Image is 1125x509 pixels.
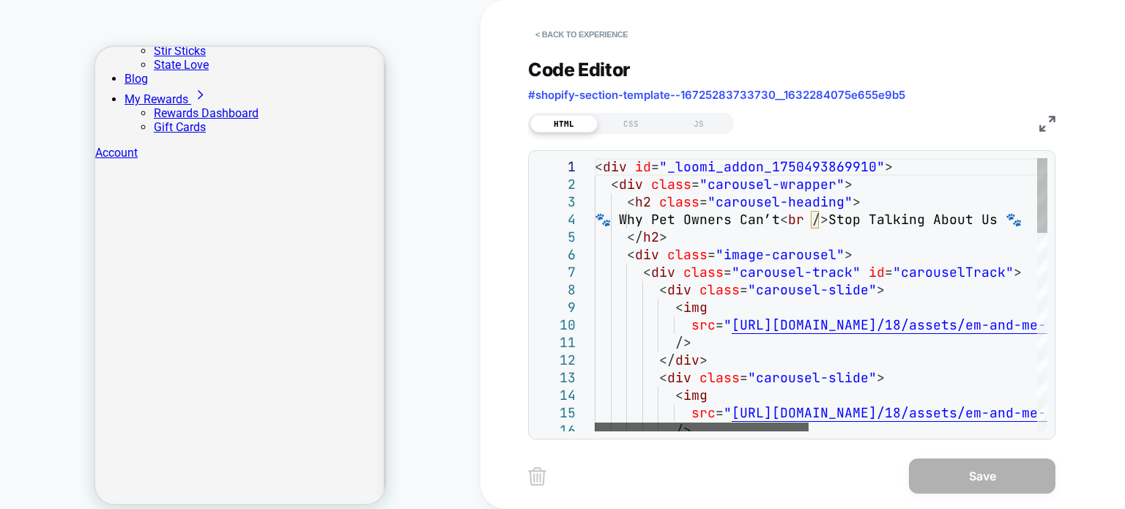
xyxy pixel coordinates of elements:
[627,246,635,263] span: <
[667,281,691,298] span: div
[598,115,665,133] div: CSS
[699,369,740,386] span: class
[528,59,631,81] span: Code Editor
[536,246,576,264] div: 6
[635,246,659,263] span: div
[699,176,844,193] span: "carousel-wrapper"
[732,264,861,280] span: "carousel-track"
[732,404,877,421] span: [URL][DOMAIN_NAME]
[659,229,667,245] span: >
[536,281,576,299] div: 8
[1039,116,1055,132] img: fullscreen
[724,264,732,280] span: =
[828,211,1022,228] span: Stop Talking About Us 🐾
[528,23,635,46] button: < Back to experience
[59,59,163,73] a: Rewards Dashboard
[683,264,724,280] span: class
[659,193,699,210] span: class
[812,211,828,228] span: />
[59,11,114,25] a: State Love
[528,467,546,486] img: delete
[844,176,853,193] span: >
[611,176,619,193] span: <
[683,299,708,316] span: img
[627,229,643,245] span: </
[708,193,853,210] span: "carousel-heading"
[667,246,708,263] span: class
[29,25,53,39] a: Blog
[844,246,853,263] span: >
[675,299,683,316] span: <
[536,369,576,387] div: 13
[675,352,699,368] span: div
[699,352,708,368] span: >
[732,316,877,333] span: [URL][DOMAIN_NAME]
[536,352,576,369] div: 12
[716,316,724,333] span: =
[716,404,724,421] span: =
[29,45,114,59] a: My Rewards
[788,211,804,228] span: br
[595,211,780,228] span: 🐾 Why Pet Owners Can’t
[699,281,740,298] span: class
[603,158,627,175] span: div
[724,316,732,333] span: "
[691,316,716,333] span: src
[536,404,576,422] div: 15
[659,352,675,368] span: </
[536,316,576,334] div: 10
[536,422,576,439] div: 16
[536,299,576,316] div: 9
[536,158,576,176] div: 1
[627,193,635,210] span: <
[665,115,732,133] div: JS
[885,264,893,280] span: =
[724,404,732,421] span: "
[877,369,885,386] span: >
[869,264,885,280] span: id
[716,246,844,263] span: "image-carousel"
[877,281,885,298] span: >
[528,88,905,102] span: #shopify-section-template--16725283733730__1632284075e655e9b5
[536,176,576,193] div: 2
[619,176,643,193] span: div
[748,369,877,386] span: "carousel-slide"
[643,264,651,280] span: <
[59,73,111,87] a: Gift Cards
[675,334,691,351] span: />
[651,176,691,193] span: class
[691,404,716,421] span: src
[217,387,290,457] iframe: Chat Widget
[699,193,708,210] span: =
[853,193,861,210] span: >
[530,115,598,133] div: HTML
[780,211,788,228] span: <
[748,281,877,298] span: "carousel-slide"
[659,369,667,386] span: <
[659,281,667,298] span: <
[651,158,659,175] span: =
[909,458,1055,494] button: Save
[1014,264,1022,280] span: >
[691,176,699,193] span: =
[675,387,683,404] span: <
[536,229,576,246] div: 5
[595,158,603,175] span: <
[536,264,576,281] div: 7
[29,45,93,59] span: My Rewards
[643,229,659,245] span: h2
[635,158,651,175] span: id
[635,193,651,210] span: h2
[659,158,885,175] span: "_loomi_addon_1750493869910"
[536,387,576,404] div: 14
[536,193,576,211] div: 3
[536,211,576,229] div: 4
[683,387,708,404] span: img
[675,422,691,439] span: />
[651,264,675,280] span: div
